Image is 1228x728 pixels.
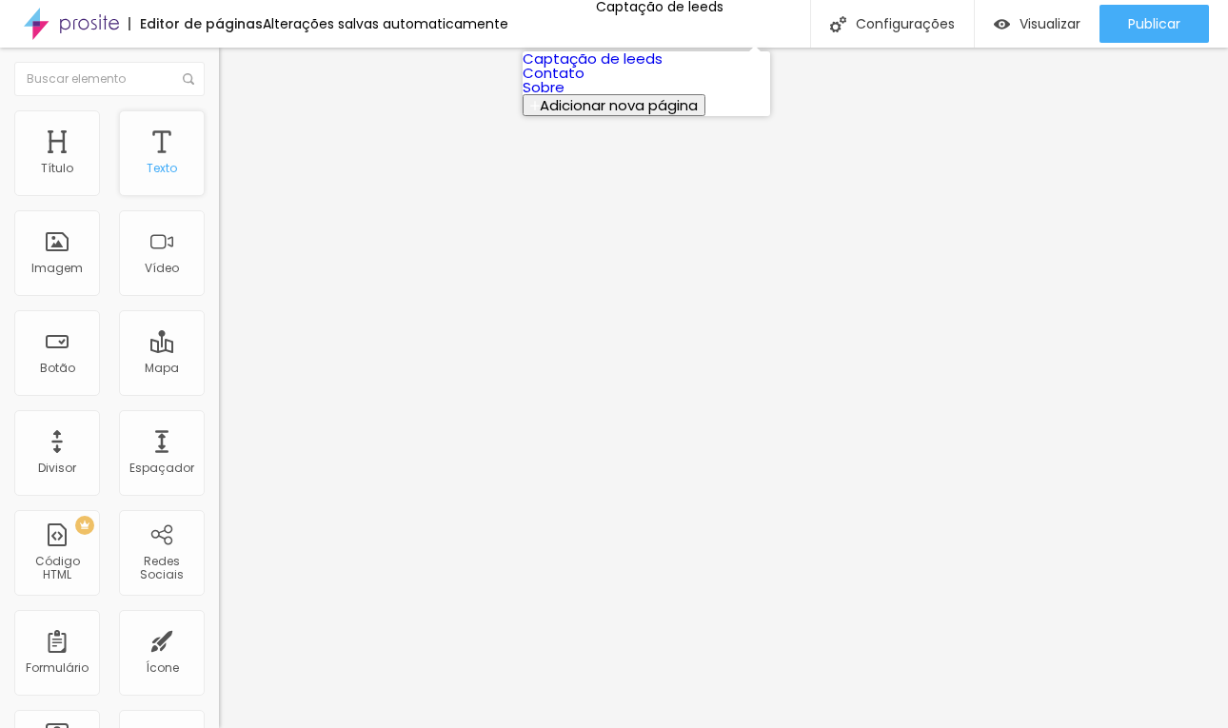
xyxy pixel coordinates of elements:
div: Vídeo [145,262,179,275]
div: Código HTML [19,555,94,582]
img: Icone [183,73,194,85]
div: Título [41,162,73,175]
input: Buscar elemento [14,62,205,96]
div: Espaçador [129,462,194,475]
div: Texto [147,162,177,175]
div: Imagem [31,262,83,275]
iframe: Editor [219,48,1228,728]
div: Botão [40,362,75,375]
a: Captação de leeds [523,49,663,69]
span: Adicionar nova página [540,95,698,115]
div: Editor de páginas [129,17,263,30]
div: Divisor [38,462,76,475]
img: Icone [830,16,846,32]
div: Ícone [146,661,179,675]
div: Alterações salvas automaticamente [263,17,508,30]
button: Publicar [1099,5,1209,43]
button: Adicionar nova página [523,94,705,116]
a: Contato [523,63,584,83]
div: Formulário [26,661,89,675]
div: Redes Sociais [124,555,199,582]
span: Visualizar [1020,16,1080,31]
a: Sobre [523,77,564,97]
button: Visualizar [975,5,1099,43]
div: Mapa [145,362,179,375]
img: view-1.svg [994,16,1010,32]
span: Publicar [1128,16,1180,31]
